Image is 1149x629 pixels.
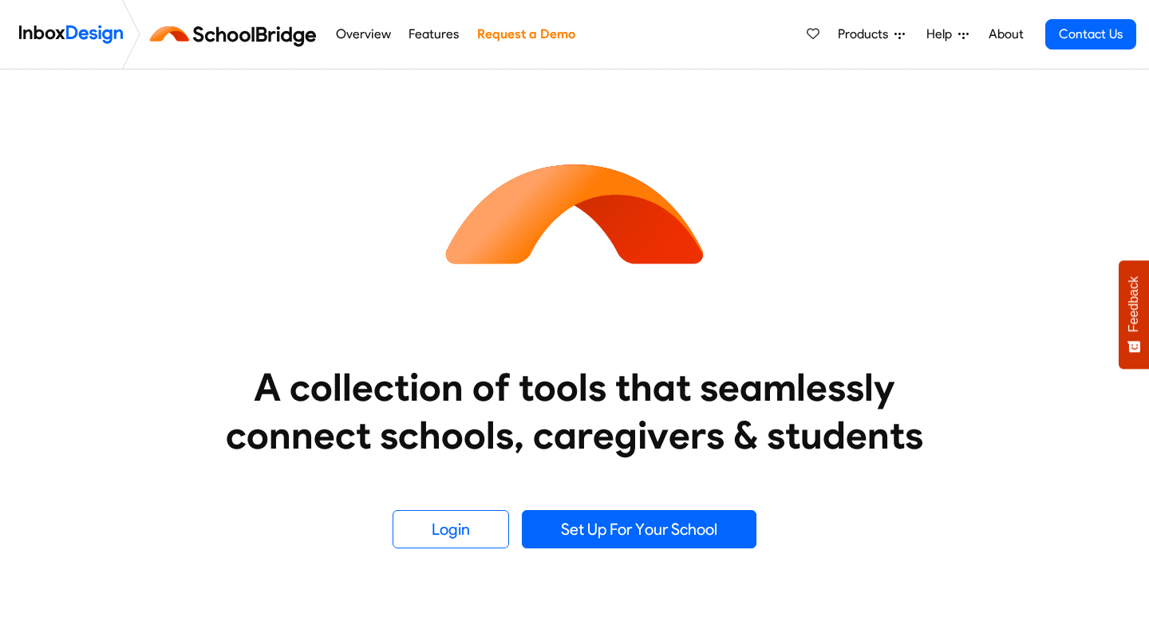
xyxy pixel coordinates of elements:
a: About [984,18,1028,50]
heading: A collection of tools that seamlessly connect schools, caregivers & students [195,363,954,459]
a: Help [920,18,975,50]
a: Overview [331,18,395,50]
img: schoolbridge logo [147,15,326,53]
span: Products [838,25,894,44]
a: Contact Us [1045,19,1136,49]
span: Help [926,25,958,44]
a: Features [405,18,464,50]
a: Login [393,510,509,548]
a: Set Up For Your School [522,510,756,548]
button: Feedback - Show survey [1119,260,1149,369]
span: Feedback [1127,276,1141,332]
img: icon_schoolbridge.svg [431,69,718,357]
a: Request a Demo [472,18,579,50]
a: Products [831,18,911,50]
